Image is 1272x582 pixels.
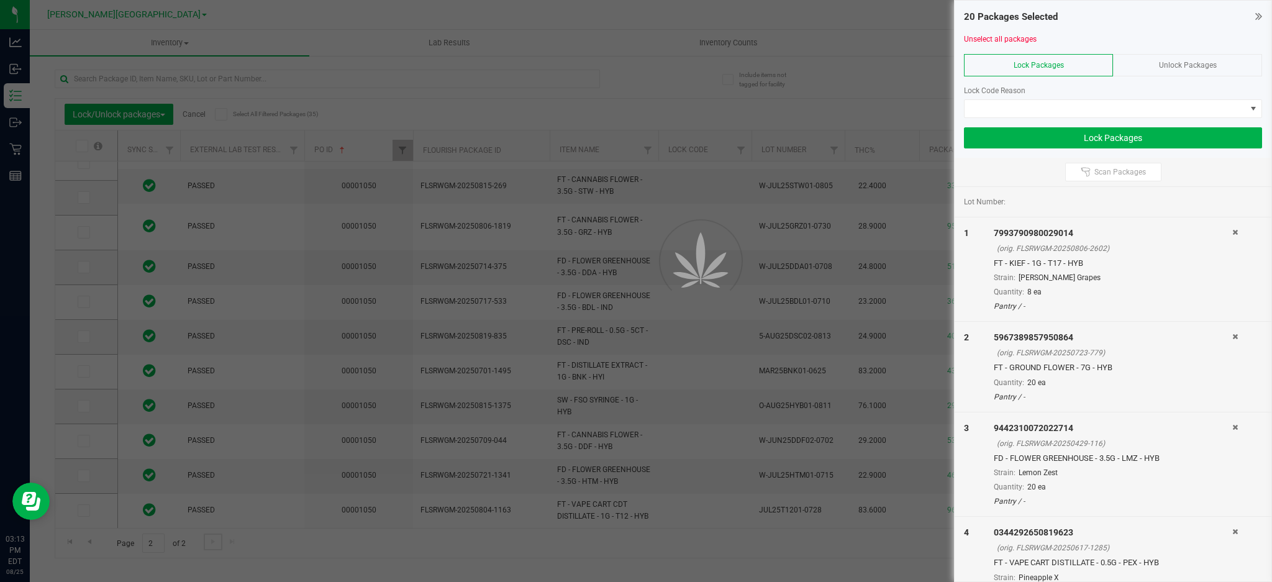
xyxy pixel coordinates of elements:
[994,483,1024,491] span: Quantity:
[964,196,1006,207] span: Lot Number:
[1094,167,1146,177] span: Scan Packages
[994,257,1232,270] div: FT - KIEF - 1G - T17 - HYB
[1019,273,1101,282] span: [PERSON_NAME] Grapes
[994,331,1232,344] div: 5967389857950864
[1014,61,1064,70] span: Lock Packages
[1027,288,1042,296] span: 8 ea
[997,347,1232,358] div: (orig. FLSRWGM-20250723-779)
[994,496,1232,507] div: Pantry / -
[1065,163,1161,181] button: Scan Packages
[964,332,969,342] span: 2
[1019,468,1058,477] span: Lemon Zest
[994,452,1232,465] div: FD - FLOWER GREENHOUSE - 3.5G - LMZ - HYB
[994,468,1015,477] span: Strain:
[12,483,50,520] iframe: Resource center
[994,557,1232,569] div: FT - VAPE CART DISTILLATE - 0.5G - PEX - HYB
[997,542,1232,553] div: (orig. FLSRWGM-20250617-1285)
[997,438,1232,449] div: (orig. FLSRWGM-20250429-116)
[997,243,1232,254] div: (orig. FLSRWGM-20250806-2602)
[994,391,1232,402] div: Pantry / -
[964,228,969,238] span: 1
[994,573,1015,582] span: Strain:
[994,378,1024,387] span: Quantity:
[1019,573,1059,582] span: Pineapple X
[994,526,1232,539] div: 0344292650819623
[964,86,1025,95] span: Lock Code Reason
[994,361,1232,374] div: FT - GROUND FLOWER - 7G - HYB
[964,35,1037,43] a: Unselect all packages
[994,273,1015,282] span: Strain:
[1027,378,1046,387] span: 20 ea
[964,423,969,433] span: 3
[994,301,1232,312] div: Pantry / -
[994,422,1232,435] div: 9442310072022714
[964,127,1262,148] button: Lock Packages
[1159,61,1217,70] span: Unlock Packages
[1027,483,1046,491] span: 20 ea
[964,527,969,537] span: 4
[994,227,1232,240] div: 7993790980029014
[994,288,1024,296] span: Quantity:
